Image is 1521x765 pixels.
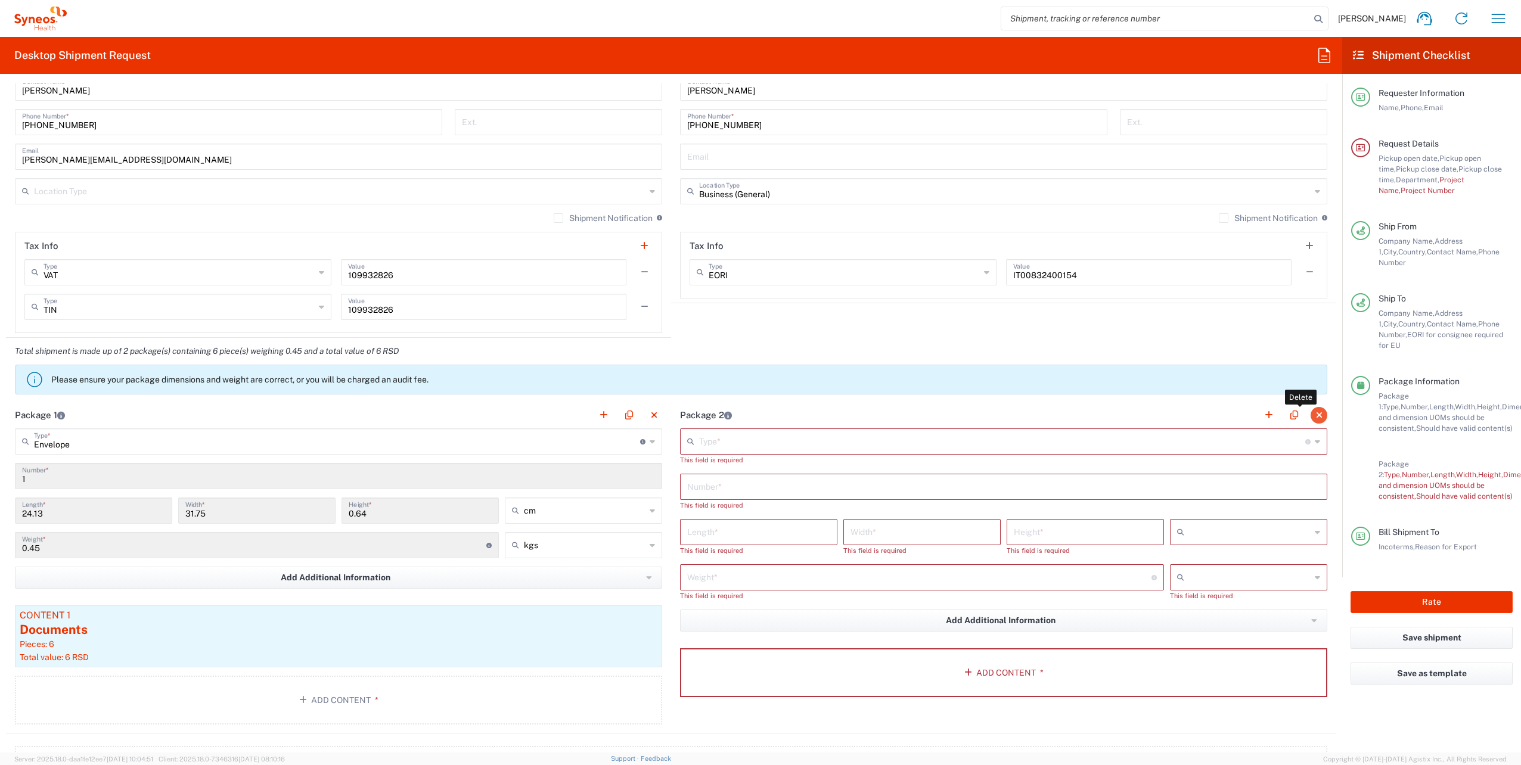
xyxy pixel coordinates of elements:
[680,609,1327,632] button: Add Additional Information
[107,755,153,763] span: [DATE] 10:04:51
[1478,470,1503,479] span: Height,
[1396,175,1439,184] span: Department,
[1402,470,1430,479] span: Number,
[680,500,1327,511] div: This field is required
[554,213,653,223] label: Shipment Notification
[281,572,390,583] span: Add Additional Information
[1379,459,1409,479] span: Package 2:
[1383,402,1401,411] span: Type,
[1379,237,1435,245] span: Company Name,
[20,639,657,649] div: Pieces: 6
[1379,309,1435,318] span: Company Name,
[14,48,151,63] h2: Desktop Shipment Request
[24,240,58,252] h2: Tax Info
[611,755,641,762] a: Support
[680,455,1327,465] div: This field is required
[1379,222,1417,231] span: Ship From
[1351,627,1513,649] button: Save shipment
[1351,591,1513,613] button: Rate
[1427,319,1478,328] span: Contact Name,
[680,648,1327,697] button: Add Content*
[1379,154,1439,163] span: Pickup open date,
[20,652,657,663] div: Total value: 6 RSD
[1379,542,1415,551] span: Incoterms,
[1401,186,1455,195] span: Project Number
[1383,247,1398,256] span: City,
[1424,103,1444,112] span: Email
[680,545,837,556] div: This field is required
[1379,527,1439,537] span: Bill Shipment To
[15,409,65,421] h2: Package 1
[1398,247,1427,256] span: Country,
[1001,7,1310,30] input: Shipment, tracking or reference number
[1379,330,1503,350] span: EORI for consignee required for EU
[843,545,1001,556] div: This field is required
[1379,391,1409,411] span: Package 1:
[1383,319,1398,328] span: City,
[20,610,657,621] div: Content 1
[1351,663,1513,685] button: Save as template
[1379,377,1460,386] span: Package Information
[1379,139,1439,148] span: Request Details
[1427,247,1478,256] span: Contact Name,
[1415,542,1477,551] span: Reason for Export
[1338,13,1406,24] span: [PERSON_NAME]
[6,346,408,356] em: Total shipment is made up of 2 package(s) containing 6 piece(s) weighing 0.45 and a total value o...
[1323,754,1507,764] span: Copyright © [DATE]-[DATE] Agistix Inc., All Rights Reserved
[159,755,285,763] span: Client: 2025.18.0-7346316
[1007,545,1164,556] div: This field is required
[1379,294,1406,303] span: Ship To
[1401,103,1424,112] span: Phone,
[1379,103,1401,112] span: Name,
[1219,213,1318,223] label: Shipment Notification
[14,755,153,763] span: Server: 2025.18.0-daa1fe12ee7
[1429,402,1455,411] span: Length,
[1430,470,1456,479] span: Length,
[1477,402,1502,411] span: Height,
[1456,470,1478,479] span: Width,
[680,409,732,421] h2: Package 2
[1416,492,1513,500] span: Should have valid content(s)
[1398,319,1427,328] span: Country,
[1384,470,1402,479] span: Type,
[1170,590,1327,601] div: This field is required
[1353,48,1470,63] h2: Shipment Checklist
[20,621,657,639] div: Documents
[690,240,724,252] h2: Tax Info
[15,676,662,724] button: Add Content*
[15,567,662,589] button: Add Additional Information
[1379,88,1464,98] span: Requester Information
[238,755,285,763] span: [DATE] 08:10:16
[1396,164,1458,173] span: Pickup close date,
[946,615,1056,626] span: Add Additional Information
[1416,424,1513,433] span: Should have valid content(s)
[51,374,1322,385] p: Please ensure your package dimensions and weight are correct, or you will be charged an audit fee.
[680,590,1164,601] div: This field is required
[1401,402,1429,411] span: Number,
[641,755,671,762] a: Feedback
[1455,402,1477,411] span: Width,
